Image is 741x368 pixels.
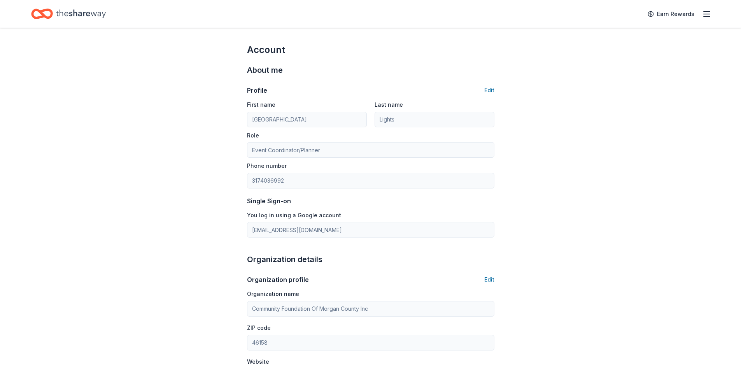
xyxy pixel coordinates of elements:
div: Profile [247,86,267,95]
label: First name [247,101,275,109]
a: Home [31,5,106,23]
div: Single Sign-on [247,196,494,206]
label: Role [247,132,259,139]
div: Account [247,44,494,56]
label: Website [247,358,269,366]
input: 12345 (U.S. only) [247,335,494,350]
label: Last name [375,101,403,109]
label: You log in using a Google account [247,211,341,219]
button: Edit [484,86,494,95]
label: Organization name [247,290,299,298]
button: Edit [484,275,494,284]
label: Phone number [247,162,287,170]
div: Organization profile [247,275,309,284]
div: Organization details [247,253,494,266]
label: ZIP code [247,324,271,332]
a: Earn Rewards [643,7,699,21]
div: About me [247,64,494,76]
